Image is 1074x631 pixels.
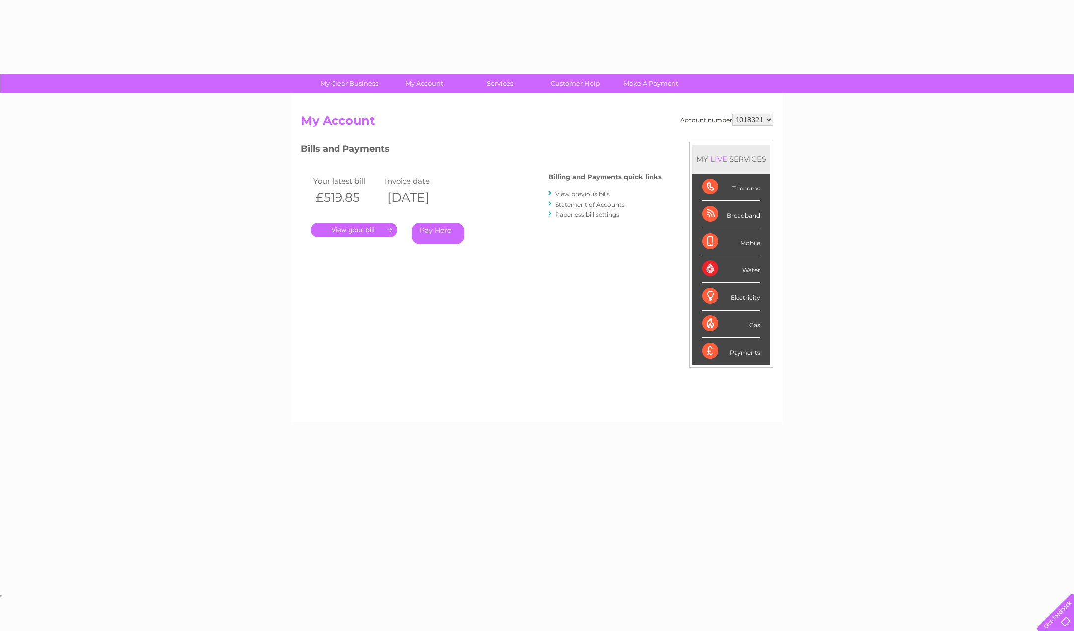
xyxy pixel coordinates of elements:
[548,173,662,181] h4: Billing and Payments quick links
[301,114,773,132] h2: My Account
[384,74,466,93] a: My Account
[308,74,390,93] a: My Clear Business
[692,145,770,173] div: MY SERVICES
[311,188,382,208] th: £519.85
[301,142,662,159] h3: Bills and Payments
[702,338,760,365] div: Payments
[680,114,773,126] div: Account number
[610,74,692,93] a: Make A Payment
[702,283,760,310] div: Electricity
[555,190,610,198] a: View previous bills
[702,228,760,255] div: Mobile
[702,311,760,338] div: Gas
[555,201,625,208] a: Statement of Accounts
[311,174,382,188] td: Your latest bill
[382,188,454,208] th: [DATE]
[412,223,464,244] a: Pay Here
[702,201,760,228] div: Broadband
[702,255,760,283] div: Water
[382,174,454,188] td: Invoice date
[708,154,729,164] div: LIVE
[555,211,619,218] a: Paperless bill settings
[311,223,397,237] a: .
[702,174,760,201] div: Telecoms
[535,74,616,93] a: Customer Help
[459,74,541,93] a: Services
